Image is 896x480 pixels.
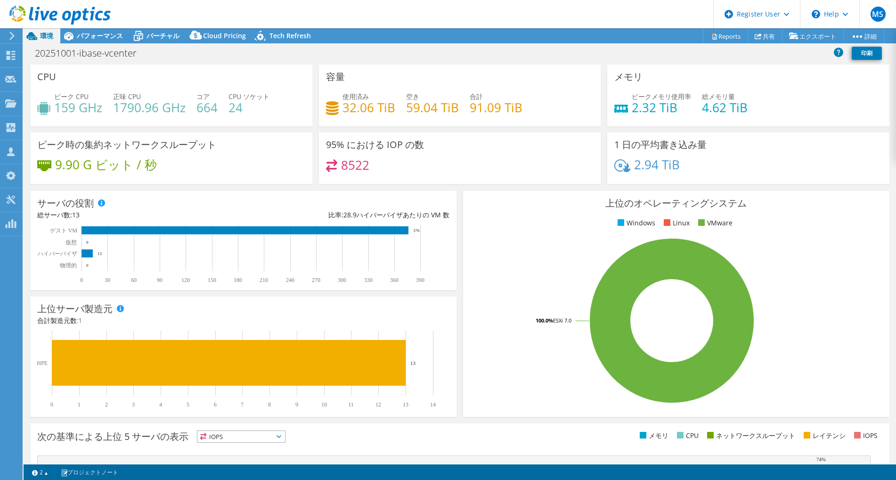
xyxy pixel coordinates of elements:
li: VMware [696,218,733,228]
text: 210 [260,277,268,283]
text: 60 [131,277,137,283]
h4: 8522 [341,160,369,170]
text: ハイパーバイザ [37,250,77,257]
text: HPE [37,360,48,366]
li: ネットワークスループット [705,430,795,441]
text: 仮想 [65,239,77,246]
text: 300 [338,277,346,283]
h4: 24 [228,102,269,113]
span: 1 [78,316,82,325]
li: Linux [661,218,690,228]
span: 28.9 [343,210,357,219]
text: 30 [105,277,110,283]
li: CPU [675,430,699,441]
h4: 59.04 TiB [406,102,459,113]
div: 総サーバ数: [37,210,243,220]
text: 1 [78,401,81,408]
h4: 2.94 TiB [634,159,680,170]
span: IOPS [197,431,285,442]
text: 2 [105,401,108,408]
span: 総メモリ量 [702,92,735,101]
h4: 159 GHz [54,102,102,113]
span: Tech Refresh [269,31,311,40]
li: レイテンシ [801,430,846,441]
text: 10 [321,401,327,408]
h4: 91.09 TiB [470,102,522,113]
span: 合計 [470,92,483,101]
text: 150 [208,277,216,283]
li: Windows [615,218,655,228]
span: 正味 CPU [113,92,141,101]
h4: 1790.96 GHz [113,102,186,113]
tspan: 100.0% [536,317,553,324]
text: 0 [86,240,89,245]
text: 14 [430,401,436,408]
a: エクスポート [782,29,844,43]
text: 6 [214,401,217,408]
h4: 32.06 TiB [342,102,395,113]
tspan: ESXi 7.0 [553,317,571,324]
h4: 4.62 TiB [702,102,748,113]
h3: 95% における IOP の数 [326,140,424,150]
text: 7 [241,401,244,408]
div: 比率: ハイパーバイザあたりの VM 数 [243,210,449,220]
h3: メモリ [614,72,643,82]
text: 270 [312,277,320,283]
h4: 664 [196,102,218,113]
text: 180 [234,277,242,283]
h3: サーバの役割 [37,198,94,208]
span: 使用済み [342,92,369,101]
text: 390 [416,277,424,283]
span: Cloud Pricing [203,31,246,40]
text: 5 [187,401,189,408]
text: ゲスト VM [50,227,78,234]
text: 13 [403,401,408,408]
a: 詳細 [843,29,884,43]
a: Reports [703,29,748,43]
span: CPU ソケット [228,92,269,101]
span: 空き [406,92,419,101]
text: 13 [410,360,416,366]
text: 90 [157,277,163,283]
span: パフォーマンス [77,31,123,40]
a: 印刷 [852,47,882,60]
h3: 容量 [326,72,345,82]
h3: CPU [37,72,56,82]
h4: 合計製造元数: [37,315,449,326]
text: 360 [390,277,399,283]
h4: 2.32 TiB [632,102,691,113]
text: 3 [132,401,135,408]
span: バーチャル [147,31,179,40]
h1: 20251001-ibase-vcenter [31,48,151,58]
h3: ピーク時の集約ネットワークスループット [37,140,216,150]
span: 環境 [40,31,53,40]
text: 13 [98,251,102,256]
span: ピークメモリ使用率 [632,92,691,101]
text: 376 [413,228,420,233]
text: 12 [375,401,381,408]
text: 0 [80,277,83,283]
a: 2 [25,466,55,478]
text: 0 [50,401,53,408]
li: IOPS [852,430,878,441]
span: コア [196,92,210,101]
text: 物理的 [60,262,77,269]
text: 8 [268,401,271,408]
h3: 上位のオペレーティングシステム [470,198,882,208]
text: 9 [295,401,298,408]
text: 0 [86,263,89,268]
span: MS [871,7,886,22]
h3: 1 日の平均書き込み量 [614,140,707,150]
text: 330 [364,277,373,283]
text: 4 [159,401,162,408]
h3: 上位サーバ製造元 [37,304,113,314]
span: 13 [72,210,80,219]
text: 120 [181,277,190,283]
a: 共有 [748,29,782,43]
text: 11 [348,401,354,408]
svg: \n [812,10,820,18]
li: メモリ [637,430,668,441]
span: ピーク CPU [54,92,89,101]
a: プロジェクトノート [54,466,125,478]
text: 74% [816,456,826,462]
